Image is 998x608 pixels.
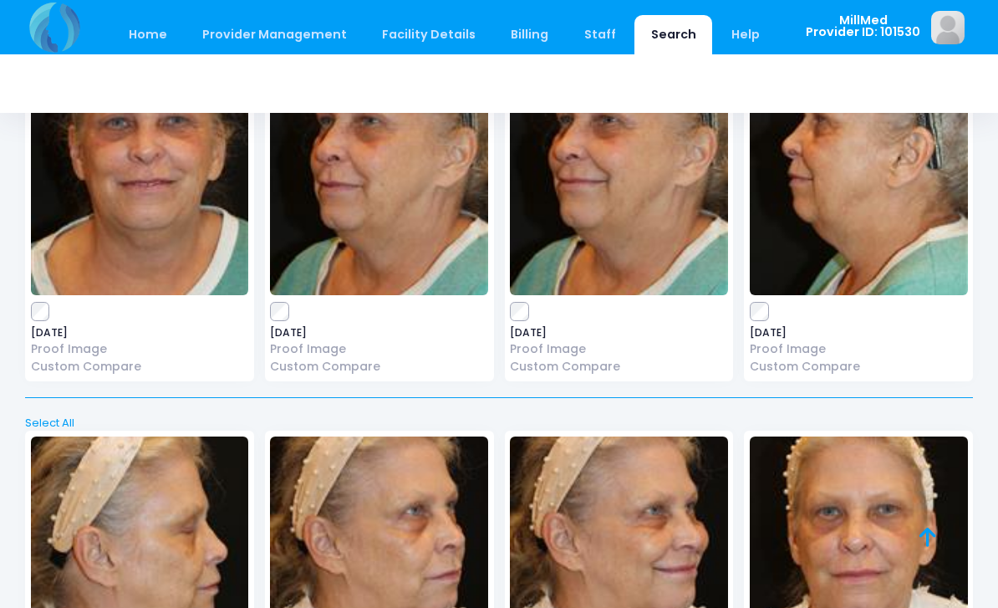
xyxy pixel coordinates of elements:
a: Proof Image [510,340,728,358]
img: image [931,11,965,44]
a: Search [634,15,712,54]
span: [DATE] [750,328,968,338]
a: Custom Compare [270,358,488,376]
a: Billing [495,15,565,54]
img: image [510,44,728,295]
a: Custom Compare [750,358,968,376]
a: Custom Compare [31,358,249,376]
a: Facility Details [366,15,492,54]
a: Proof Image [31,340,249,358]
a: Custom Compare [510,358,728,376]
img: image [750,44,968,295]
a: Staff [568,15,632,54]
img: image [31,44,249,295]
span: [DATE] [510,328,728,338]
a: Select All [20,415,979,432]
a: Home [112,15,183,54]
span: [DATE] [31,328,249,338]
img: image [270,44,488,295]
span: [DATE] [270,328,488,338]
a: Help [715,15,777,54]
a: Provider Management [186,15,363,54]
span: MillMed Provider ID: 101530 [806,14,920,38]
a: Proof Image [750,340,968,358]
a: Proof Image [270,340,488,358]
